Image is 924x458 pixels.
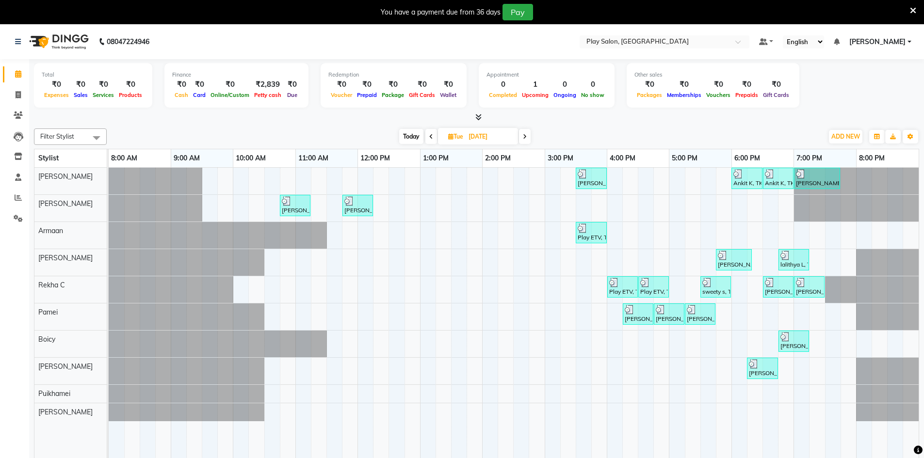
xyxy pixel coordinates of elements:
[191,79,208,90] div: ₹0
[795,278,824,296] div: [PERSON_NAME], TK01, 07:00 PM-07:30 PM, Beauty Essentials - Under Arms - Waxing
[519,92,551,98] span: Upcoming
[358,151,392,165] a: 12:00 PM
[503,4,533,20] button: Pay
[38,154,59,162] span: Stylist
[608,278,637,296] div: Play ETV, TK05, 04:00 PM-04:30 PM, Mini Retreats - Head & Shoulder - Short Treatments 40 Min
[90,92,116,98] span: Services
[296,151,331,165] a: 11:00 AM
[579,92,607,98] span: No show
[779,251,808,269] div: lalithya L, TK09, 06:45 PM-07:15 PM, Hair Care - Deep Repair Treatment: To Reconstruct The Hair F...
[686,305,714,323] div: [PERSON_NAME] ., TK03, 05:15 PM-05:45 PM, Beauty Essentials - Under Arms - Waxing
[109,151,140,165] a: 8:00 AM
[25,28,91,55] img: logo
[328,79,355,90] div: ₹0
[379,92,406,98] span: Package
[252,92,284,98] span: Petty cash
[701,278,730,296] div: sweety s, TK06, 05:30 PM-06:00 PM, Beauty Essentials - Eyebrows Threading - Threading
[551,92,579,98] span: Ongoing
[379,79,406,90] div: ₹0
[483,151,513,165] a: 2:00 PM
[406,79,438,90] div: ₹0
[794,151,825,165] a: 7:00 PM
[446,133,466,140] span: Tue
[764,278,793,296] div: [PERSON_NAME], TK01, 06:30 PM-07:00 PM, Beauty Essentials - Full Arms Brightening - Waxing
[285,92,300,98] span: Due
[795,169,839,188] div: [PERSON_NAME], TK10, 07:00 PM-07:45 PM, Women Hair Cut - Hair Cut Director
[634,92,665,98] span: Packages
[116,79,145,90] div: ₹0
[399,129,423,144] span: Today
[40,132,74,140] span: Filter Stylist
[764,169,793,188] div: Ankit K, TK08, 06:30 PM-07:00 PM, Men Styling - [PERSON_NAME] Shaping
[704,92,733,98] span: Vouchers
[284,79,301,90] div: ₹0
[208,79,252,90] div: ₹0
[42,79,71,90] div: ₹0
[38,362,93,371] span: [PERSON_NAME]
[355,79,379,90] div: ₹0
[831,133,860,140] span: ADD NEW
[579,79,607,90] div: 0
[208,92,252,98] span: Online/Custom
[252,79,284,90] div: ₹2,839
[733,92,761,98] span: Prepaids
[665,79,704,90] div: ₹0
[42,71,145,79] div: Total
[38,172,93,181] span: [PERSON_NAME]
[38,335,55,344] span: Boicy
[829,130,862,143] button: ADD NEW
[849,37,906,47] span: [PERSON_NAME]
[779,332,808,350] div: [PERSON_NAME] A, TK07, 06:45 PM-07:15 PM, Beauty Essentials - Eyebrows Threading - Threading
[519,79,551,90] div: 1
[421,151,451,165] a: 1:00 PM
[38,308,58,316] span: Pamei
[486,92,519,98] span: Completed
[90,79,116,90] div: ₹0
[38,253,93,262] span: [PERSON_NAME]
[486,71,607,79] div: Appointment
[655,305,683,323] div: [PERSON_NAME] ., TK03, 04:45 PM-05:15 PM, Beauty Essentials - Full Legs Brightening - Waxing
[577,223,606,242] div: Play ETV, TK05, 03:30 PM-04:00 PM, Men Styling - [PERSON_NAME] Shaping
[665,92,704,98] span: Memberships
[732,169,762,188] div: Ankit K, TK08, 06:00 PM-06:30 PM, Men Hair Cut - Style Director
[172,79,191,90] div: ₹0
[857,151,887,165] a: 8:00 PM
[733,79,761,90] div: ₹0
[639,278,668,296] div: Play ETV, TK05, 04:30 PM-05:00 PM, Men Styling - Hair Wash & Styling
[343,196,372,215] div: [PERSON_NAME], TK02, 11:45 AM-12:15 PM, Hair Care - Epres Standalone Treatment
[634,71,792,79] div: Other sales
[38,226,63,235] span: Armaan
[607,151,638,165] a: 4:00 PM
[281,196,309,215] div: [PERSON_NAME], TK02, 10:45 AM-11:15 AM, Hair Colouring - Touch Up – [MEDICAL_DATA] Free (Up To 1 ...
[634,79,665,90] div: ₹0
[438,79,459,90] div: ₹0
[704,79,733,90] div: ₹0
[761,92,792,98] span: Gift Cards
[233,151,268,165] a: 10:00 AM
[438,92,459,98] span: Wallet
[761,79,792,90] div: ₹0
[406,92,438,98] span: Gift Cards
[748,359,777,378] div: [PERSON_NAME] A, TK07, 06:15 PM-06:45 PM, complimentary head massage
[577,169,606,188] div: [PERSON_NAME], TK04, 03:30 PM-04:00 PM, Wash & Blow Dry - Hair Wash
[717,251,751,269] div: [PERSON_NAME] A, TK07, 05:45 PM-06:20 PM, Hair Care - Hydrarevíve Booster Bliss Ritual 35 Min Long
[107,28,149,55] b: 08047224946
[38,199,93,208] span: [PERSON_NAME]
[551,79,579,90] div: 0
[42,92,71,98] span: Expenses
[466,129,514,144] input: 2025-09-30
[191,92,208,98] span: Card
[71,92,90,98] span: Sales
[732,151,762,165] a: 6:00 PM
[328,71,459,79] div: Redemption
[38,408,93,416] span: [PERSON_NAME]
[486,79,519,90] div: 0
[355,92,379,98] span: Prepaid
[171,151,202,165] a: 9:00 AM
[624,305,652,323] div: [PERSON_NAME] ., TK03, 04:15 PM-04:45 PM, Beauty Essentials - Full Arms Brightening - Waxing
[71,79,90,90] div: ₹0
[38,281,65,289] span: Rekha C
[116,92,145,98] span: Products
[545,151,576,165] a: 3:00 PM
[172,71,301,79] div: Finance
